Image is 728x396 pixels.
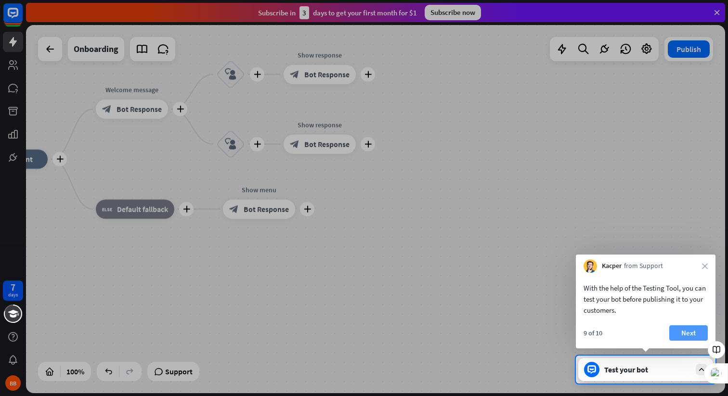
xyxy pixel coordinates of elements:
span: Kacper [602,261,622,271]
span: from Support [624,261,663,271]
i: close [702,263,708,269]
div: Test your bot [604,365,691,374]
button: Open LiveChat chat widget [8,4,37,33]
button: Next [669,325,708,341]
div: 9 of 10 [584,329,602,337]
div: With the help of the Testing Tool, you can test your bot before publishing it to your customers. [584,282,708,316]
